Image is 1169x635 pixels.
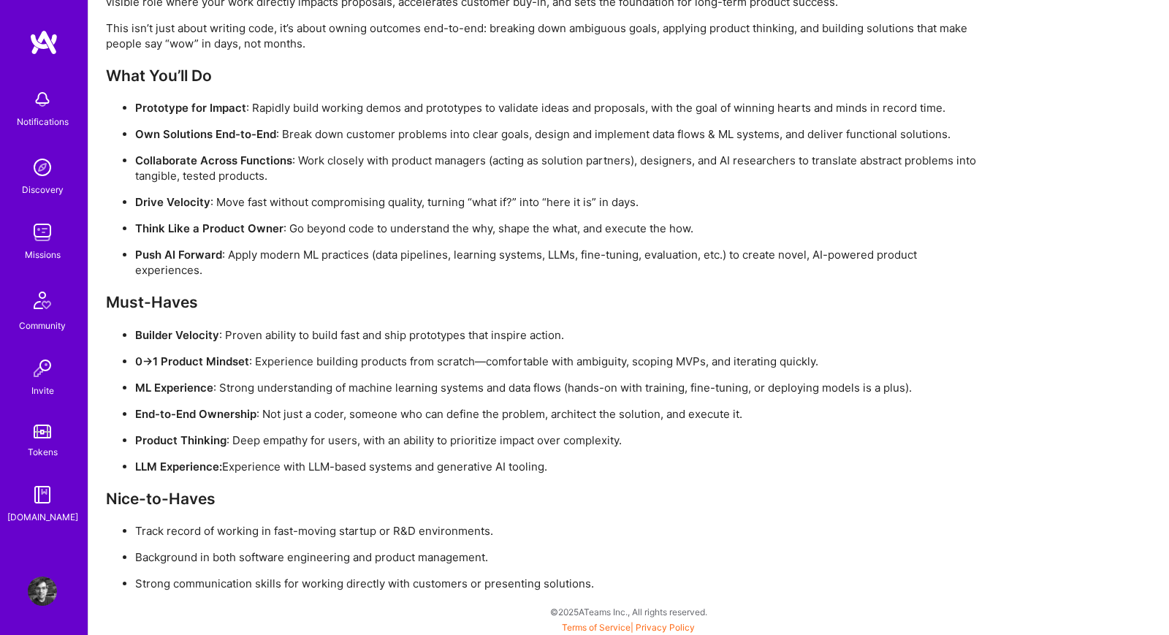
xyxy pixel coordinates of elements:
p: : Not just a coder, someone who can define the problem, architect the solution, and execute it. [135,406,983,422]
strong: Nice-to-Haves [106,490,216,508]
strong: Think Like a Product Owner [135,221,283,235]
strong: Product Thinking [135,433,226,447]
div: © 2025 ATeams Inc., All rights reserved. [88,593,1169,630]
strong: Builder Velocity [135,328,219,342]
img: Invite [28,354,57,383]
p: Strong communication skills for working directly with customers or presenting solutions. [135,576,983,591]
div: Tokens [28,444,58,460]
img: bell [28,85,57,114]
img: discovery [28,153,57,182]
p: Experience with LLM-based systems and generative AI tooling. [135,459,983,474]
p: Background in both software engineering and product management. [135,550,983,565]
strong: Prototype for Impact [135,101,246,115]
strong: Push AI Forward [135,248,222,262]
p: : Deep empathy for users, with an ability to prioritize impact over complexity. [135,433,983,448]
img: tokens [34,425,51,438]
strong: Own Solutions End-to-End [135,127,276,141]
a: Privacy Policy [636,622,695,633]
p: : Experience building products from scratch—comfortable with ambiguity, scoping MVPs, and iterati... [135,354,983,369]
p: : Rapidly build working demos and prototypes to validate ideas and proposals, with the goal of wi... [135,100,983,115]
div: Notifications [17,114,69,129]
strong: LLM Experience: [135,460,222,474]
img: guide book [28,480,57,509]
img: Community [25,283,60,318]
img: User Avatar [28,577,57,606]
div: Discovery [22,182,64,197]
p: : Strong understanding of machine learning systems and data flows (hands-on with training, fine-t... [135,380,983,395]
p: : Proven ability to build fast and ship prototypes that inspire action. [135,327,983,343]
div: Community [19,318,66,333]
strong: What You’ll Do [106,66,212,85]
p: : Work closely with product managers (acting as solution partners), designers, and AI researchers... [135,153,983,183]
div: [DOMAIN_NAME] [7,509,78,525]
div: Invite [31,383,54,398]
div: Missions [25,247,61,262]
p: Track record of working in fast-moving startup or R&D environments. [135,523,983,539]
p: : Break down customer problems into clear goals, design and implement data flows & ML systems, an... [135,126,983,142]
span: | [562,622,695,633]
p: : Go beyond code to understand the why, shape the what, and execute the how. [135,221,983,236]
a: User Avatar [24,577,61,606]
p: : Move fast without compromising quality, turning “what if?” into “here it is” in days. [135,194,983,210]
strong: ML Experience [135,381,213,395]
p: This isn’t just about writing code, it’s about owning outcomes end-to-end: breaking down ambiguou... [106,20,983,51]
img: teamwork [28,218,57,247]
p: : Apply modern ML practices (data pipelines, learning systems, LLMs, fine-tuning, evaluation, etc... [135,247,983,278]
strong: 0→1 Product Mindset [135,354,249,368]
strong: Drive Velocity [135,195,210,209]
img: logo [29,29,58,56]
strong: End-to-End Ownership [135,407,256,421]
strong: Must-Haves [106,293,198,311]
strong: Collaborate Across Functions [135,153,292,167]
a: Terms of Service [562,622,631,633]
